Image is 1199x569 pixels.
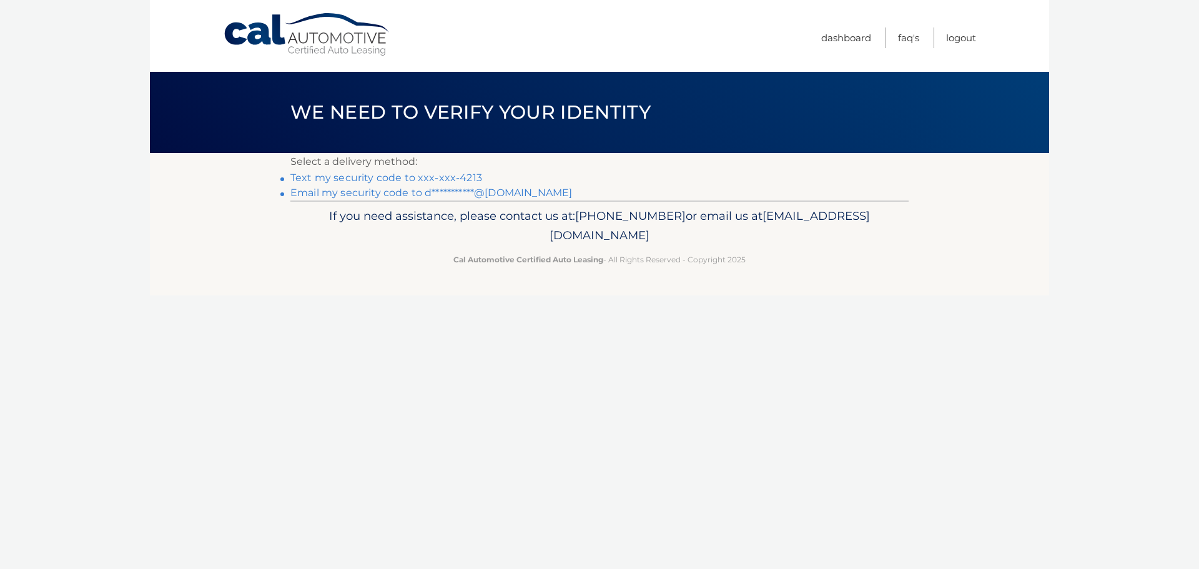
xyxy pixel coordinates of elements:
a: Cal Automotive [223,12,392,57]
span: We need to verify your identity [290,101,651,124]
a: Text my security code to xxx-xxx-4213 [290,172,482,184]
a: FAQ's [898,27,919,48]
a: Logout [946,27,976,48]
a: Dashboard [821,27,871,48]
p: Select a delivery method: [290,153,909,171]
span: [PHONE_NUMBER] [575,209,686,223]
strong: Cal Automotive Certified Auto Leasing [453,255,603,264]
p: - All Rights Reserved - Copyright 2025 [299,253,900,266]
p: If you need assistance, please contact us at: or email us at [299,206,900,246]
